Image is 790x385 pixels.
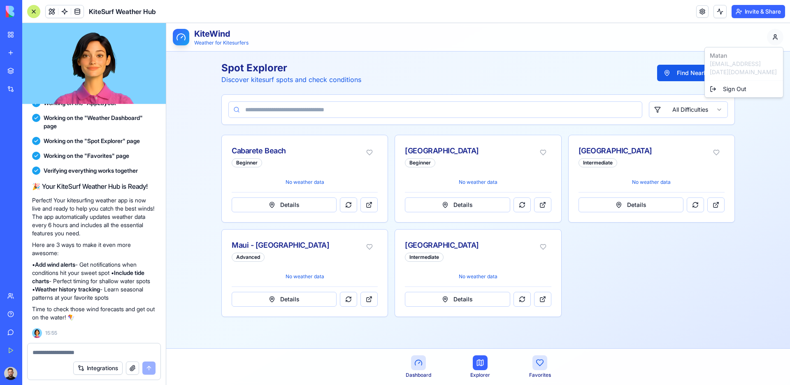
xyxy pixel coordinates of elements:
img: ACg8ocLSY_9LyMGSQkXmAg3ph0WdpecxQoDWdp7SjGKBzY7qXDKHY3k=s96-c [4,367,17,380]
p: Time to check those wind forecasts and get out on the water! 🪁 [32,305,156,322]
span: Verifying everything works together [44,167,138,175]
span: 15:55 [45,330,57,336]
div: Sign Out [540,59,615,73]
p: Perfect! Your kitesurfing weather app is now live and ready to help you catch the best winds! The... [32,196,156,237]
img: logo [6,6,57,17]
span: Working on the "Favorites" page [44,152,129,160]
p: Here are 3 ways to make it even more awesome: [32,241,156,257]
p: • - Get notifications when conditions hit your sweet spot • - Perfect timing for shallow water sp... [32,261,156,302]
span: KiteSurf Weather Hub [89,7,156,16]
h2: 🎉 Your KiteSurf Weather Hub is Ready! [32,181,156,191]
button: Invite & Share [732,5,785,18]
button: Integrations [73,362,123,375]
img: Ella_00000_wcx2te.png [32,328,42,338]
span: Working on the "Spot Explorer" page [44,137,140,145]
span: Working on the "Weather Dashboard" page [44,114,156,130]
strong: Add wind alerts [35,261,75,268]
strong: Weather history tracking [35,286,100,293]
